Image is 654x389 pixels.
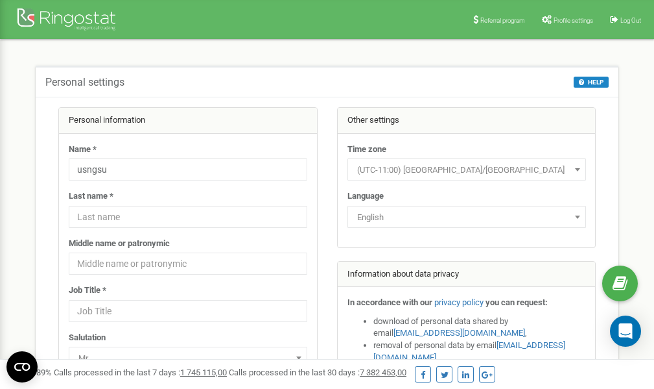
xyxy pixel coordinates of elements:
[45,77,124,88] h5: Personal settings
[347,206,586,228] span: English
[347,190,384,203] label: Language
[610,316,641,347] div: Open Intercom Messenger
[554,17,593,24] span: Profile settings
[338,262,596,288] div: Information about data privacy
[69,300,307,322] input: Job Title
[393,328,525,338] a: [EMAIL_ADDRESS][DOMAIN_NAME]
[180,368,227,377] u: 1 745 115,00
[54,368,227,377] span: Calls processed in the last 7 days :
[229,368,406,377] span: Calls processed in the last 30 days :
[69,206,307,228] input: Last name
[69,144,97,156] label: Name *
[352,208,581,227] span: English
[373,340,586,364] li: removal of personal data by email ,
[69,347,307,369] span: Mr.
[69,284,106,297] label: Job Title *
[73,349,303,368] span: Mr.
[59,108,317,134] div: Personal information
[480,17,525,24] span: Referral program
[360,368,406,377] u: 7 382 453,00
[69,332,106,344] label: Salutation
[347,297,432,307] strong: In accordance with our
[574,77,609,88] button: HELP
[69,158,307,181] input: Name
[352,161,581,179] span: (UTC-11:00) Pacific/Midway
[69,190,113,203] label: Last name *
[338,108,596,134] div: Other settings
[69,238,170,250] label: Middle name or patronymic
[434,297,484,307] a: privacy policy
[69,253,307,275] input: Middle name or patronymic
[373,316,586,340] li: download of personal data shared by email ,
[620,17,641,24] span: Log Out
[347,144,386,156] label: Time zone
[6,351,38,383] button: Open CMP widget
[485,297,548,307] strong: you can request:
[347,158,586,181] span: (UTC-11:00) Pacific/Midway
